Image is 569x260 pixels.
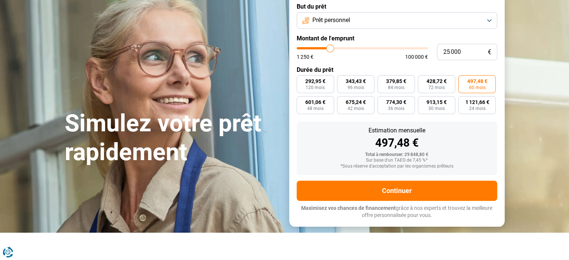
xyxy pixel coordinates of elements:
[465,100,489,105] span: 1 121,66 €
[428,106,445,111] span: 30 mois
[65,109,280,167] h1: Simulez votre prêt rapidement
[469,85,485,90] span: 60 mois
[305,100,325,105] span: 601,06 €
[426,100,447,105] span: 913,15 €
[303,128,491,134] div: Estimation mensuelle
[426,79,447,84] span: 428,72 €
[386,100,406,105] span: 774,30 €
[297,54,313,59] span: 1 250 €
[297,181,497,201] button: Continuer
[303,152,491,157] div: Total à rembourser: 29 848,80 €
[297,35,497,42] label: Montant de l'emprunt
[306,85,325,90] span: 120 mois
[303,158,491,163] div: Sur base d'un TAEG de 7,45 %*
[301,205,396,211] span: Maximisez vos chances de financement
[469,106,485,111] span: 24 mois
[307,106,324,111] span: 48 mois
[467,79,487,84] span: 497,48 €
[297,3,497,10] label: But du prêt
[346,79,366,84] span: 343,43 €
[386,79,406,84] span: 379,85 €
[405,54,428,59] span: 100 000 €
[297,66,497,73] label: Durée du prêt
[312,16,350,24] span: Prêt personnel
[388,85,404,90] span: 84 mois
[488,49,491,55] span: €
[303,137,491,149] div: 497,48 €
[428,85,445,90] span: 72 mois
[305,79,325,84] span: 292,95 €
[297,205,497,219] p: grâce à nos experts et trouvez la meilleure offre personnalisée pour vous.
[297,12,497,29] button: Prêt personnel
[388,106,404,111] span: 36 mois
[348,85,364,90] span: 96 mois
[303,164,491,169] div: *Sous réserve d'acceptation par les organismes prêteurs
[348,106,364,111] span: 42 mois
[346,100,366,105] span: 675,24 €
